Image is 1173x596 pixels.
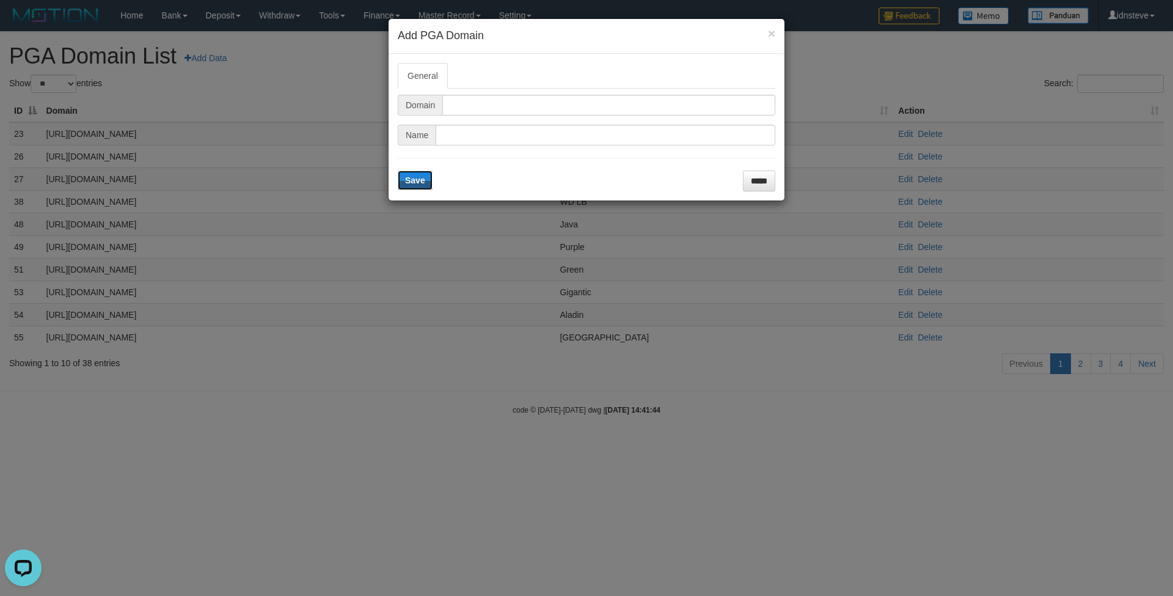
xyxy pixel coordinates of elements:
span: Name [398,125,436,145]
span: Save [405,175,425,185]
h4: Add PGA Domain [398,28,775,44]
button: Open LiveChat chat widget [5,5,42,42]
button: Save [398,171,433,190]
a: General [398,63,448,89]
span: Domain [398,95,442,116]
button: × [768,27,775,40]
